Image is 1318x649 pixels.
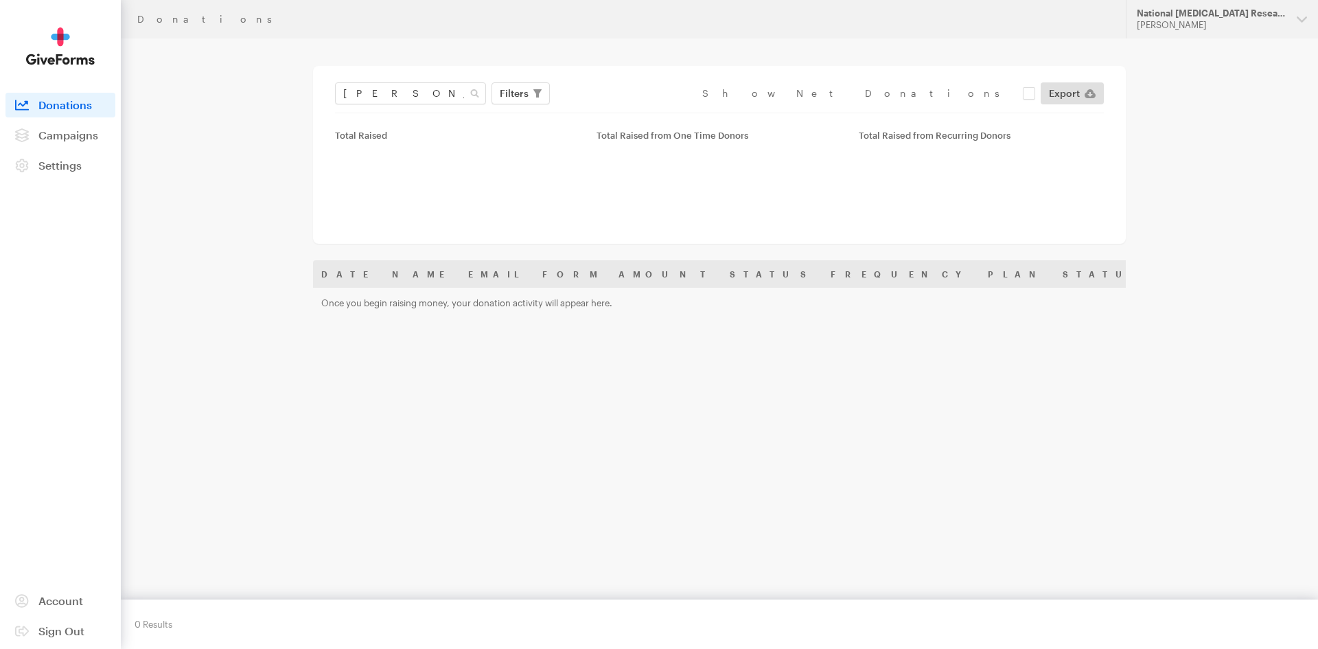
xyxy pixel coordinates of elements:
[313,260,384,288] th: Date
[5,123,115,148] a: Campaigns
[38,159,82,172] span: Settings
[980,260,1155,288] th: Plan Status
[384,260,460,288] th: Name
[1137,19,1286,31] div: [PERSON_NAME]
[721,260,822,288] th: Status
[135,613,172,635] div: 0 Results
[26,27,95,65] img: GiveForms
[610,260,721,288] th: Amount
[597,130,842,141] div: Total Raised from One Time Donors
[859,130,1104,141] div: Total Raised from Recurring Donors
[5,589,115,613] a: Account
[335,130,580,141] div: Total Raised
[38,594,83,607] span: Account
[5,619,115,644] a: Sign Out
[38,128,98,141] span: Campaigns
[534,260,610,288] th: Form
[822,260,980,288] th: Frequency
[460,260,534,288] th: Email
[335,82,486,104] input: Search Name & Email
[1041,82,1104,104] a: Export
[492,82,550,104] button: Filters
[1137,8,1286,19] div: National [MEDICAL_DATA] Research
[5,93,115,117] a: Donations
[5,153,115,178] a: Settings
[500,85,529,102] span: Filters
[38,624,84,637] span: Sign Out
[38,98,92,111] span: Donations
[1049,85,1080,102] span: Export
